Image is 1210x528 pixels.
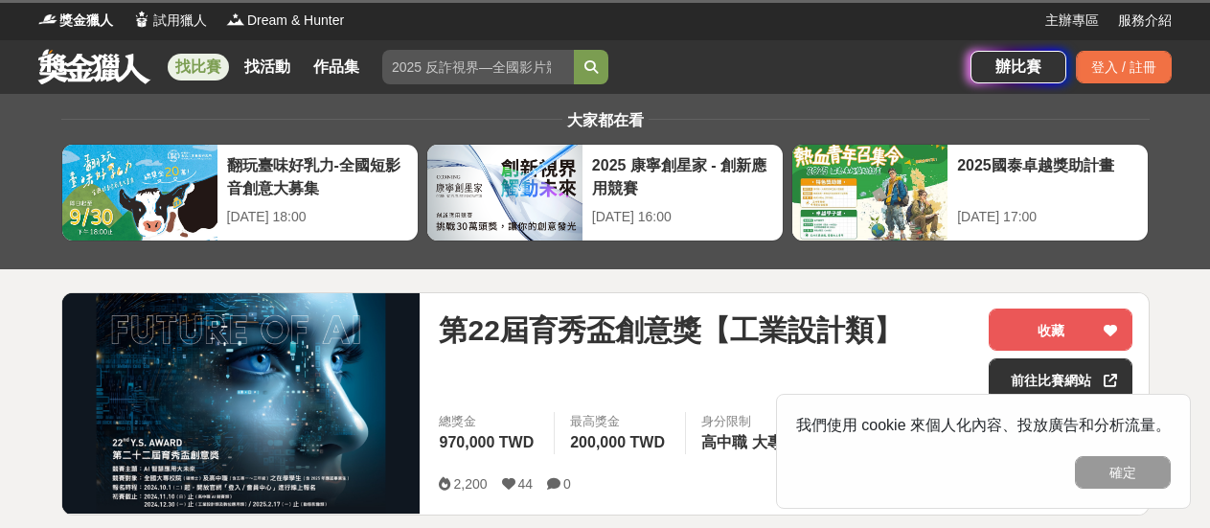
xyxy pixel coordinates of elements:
span: Dream & Hunter [247,11,344,31]
div: 登入 / 註冊 [1076,51,1172,83]
button: 確定 [1075,456,1171,489]
a: 作品集 [306,54,367,80]
a: 辦比賽 [970,51,1066,83]
div: 2025 康寧創星家 - 創新應用競賽 [592,154,773,197]
a: 服務介紹 [1118,11,1172,31]
span: 總獎金 [439,412,538,431]
span: 試用獵人 [153,11,207,31]
a: 找比賽 [168,54,229,80]
div: 2025國泰卓越獎助計畫 [957,154,1138,197]
img: Logo [132,10,151,29]
a: Logo獎金獵人 [38,11,113,31]
img: Logo [38,10,57,29]
a: 找活動 [237,54,298,80]
span: 44 [518,476,534,492]
div: 翻玩臺味好乳力-全國短影音創意大募集 [227,154,408,197]
a: 主辦專區 [1045,11,1099,31]
div: [DATE] 16:00 [592,207,773,227]
span: 200,000 TWD [570,434,665,450]
span: 大家都在看 [562,112,649,128]
div: 身分限制 [701,412,890,431]
a: LogoDream & Hunter [226,11,344,31]
span: 第22屆育秀盃創意獎【工業設計類】 [439,309,902,352]
span: 0 [563,476,571,492]
a: 2025國泰卓越獎助計畫[DATE] 17:00 [791,144,1149,241]
span: 2,200 [453,476,487,492]
span: 高中職 [701,434,747,450]
img: Cover Image [62,293,421,514]
div: [DATE] 18:00 [227,207,408,227]
div: [DATE] 17:00 [957,207,1138,227]
button: 收藏 [989,309,1132,351]
a: 前往比賽網站 [989,358,1132,401]
span: 970,000 TWD [439,434,534,450]
span: 大專院校(含研究所) [752,434,885,450]
img: Logo [226,10,245,29]
a: Logo試用獵人 [132,11,207,31]
span: 最高獎金 [570,412,670,431]
span: 我們使用 cookie 來個人化內容、投放廣告和分析流量。 [796,417,1171,433]
a: 2025 康寧創星家 - 創新應用競賽[DATE] 16:00 [426,144,784,241]
a: 翻玩臺味好乳力-全國短影音創意大募集[DATE] 18:00 [61,144,419,241]
input: 2025 反詐視界—全國影片競賽 [382,50,574,84]
span: 獎金獵人 [59,11,113,31]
